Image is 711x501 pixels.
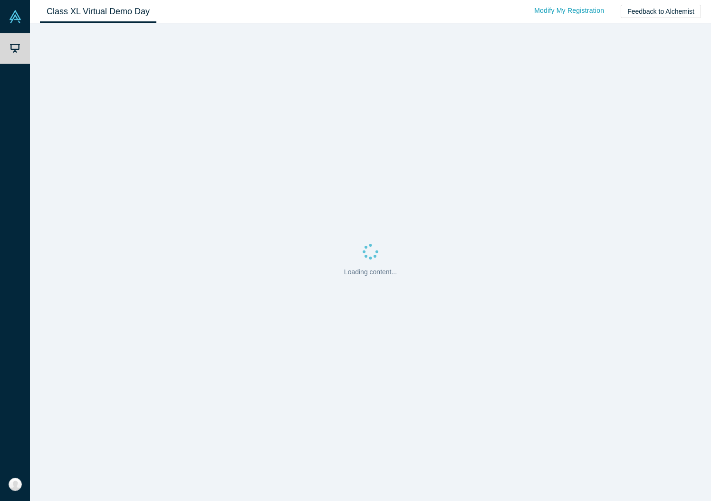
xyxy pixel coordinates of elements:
a: Modify My Registration [524,2,614,19]
img: Alchemist Vault Logo [9,10,22,23]
a: Class XL Virtual Demo Day [40,0,156,23]
img: Ivy Chan's Account [9,478,22,491]
p: Loading content... [344,267,397,277]
button: Feedback to Alchemist [621,5,701,18]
